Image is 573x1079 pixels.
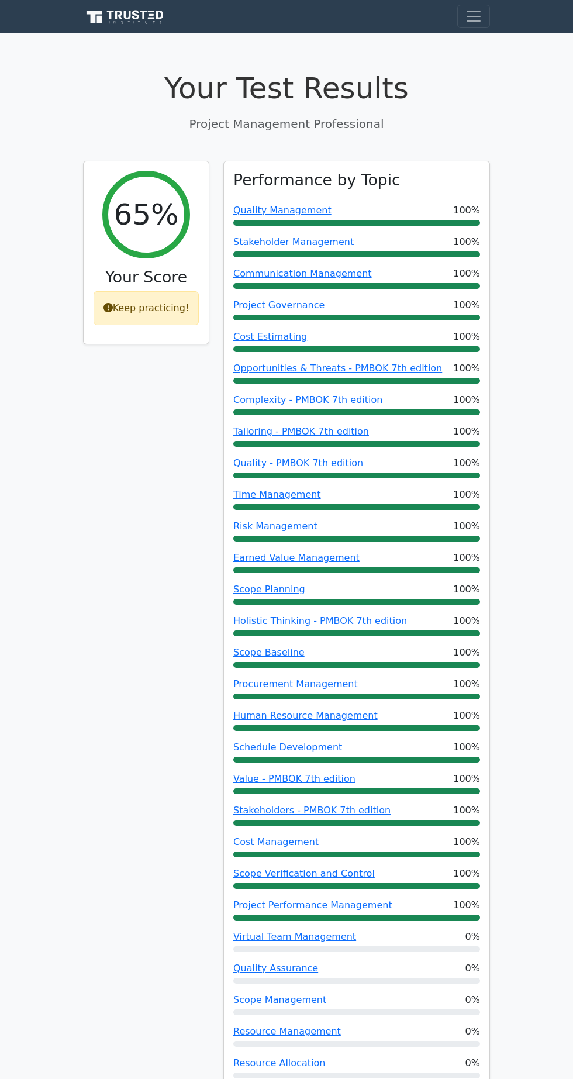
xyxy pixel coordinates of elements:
a: Scope Planning [233,584,305,595]
span: 100% [453,835,480,849]
span: 100% [453,393,480,407]
p: Project Management Professional [83,115,490,133]
span: 100% [453,740,480,754]
span: 0% [465,930,480,944]
a: Quality - PMBOK 7th edition [233,457,363,468]
a: Procurement Management [233,678,358,690]
button: Toggle navigation [457,5,490,28]
span: 100% [453,614,480,628]
span: 100% [453,330,480,344]
span: 100% [453,456,480,470]
a: Holistic Thinking - PMBOK 7th edition [233,615,407,626]
span: 100% [453,298,480,312]
span: 100% [453,519,480,533]
a: Risk Management [233,520,317,532]
a: Stakeholder Management [233,236,354,247]
span: 0% [465,961,480,975]
div: Keep practicing! [94,291,199,325]
a: Value - PMBOK 7th edition [233,773,355,784]
span: 100% [453,235,480,249]
span: 0% [465,1025,480,1039]
span: 100% [453,677,480,691]
span: 0% [465,1056,480,1070]
a: Earned Value Management [233,552,360,563]
a: Virtual Team Management [233,931,356,942]
a: Stakeholders - PMBOK 7th edition [233,805,391,816]
a: Time Management [233,489,321,500]
span: 100% [453,267,480,281]
span: 100% [453,551,480,565]
span: 100% [453,804,480,818]
span: 100% [453,646,480,660]
a: Project Governance [233,299,325,311]
a: Human Resource Management [233,710,378,721]
a: Complexity - PMBOK 7th edition [233,394,382,405]
span: 100% [453,772,480,786]
a: Resource Allocation [233,1057,325,1068]
span: 100% [453,361,480,375]
a: Scope Verification and Control [233,868,375,879]
span: 100% [453,867,480,881]
a: Quality Assurance [233,963,318,974]
a: Cost Management [233,836,319,847]
h3: Performance by Topic [233,171,401,189]
a: Cost Estimating [233,331,307,342]
span: 100% [453,898,480,912]
span: 100% [453,582,480,597]
h3: Your Score [93,268,199,287]
a: Resource Management [233,1026,341,1037]
span: 0% [465,993,480,1007]
a: Project Performance Management [233,899,392,911]
a: Opportunities & Threats - PMBOK 7th edition [233,363,442,374]
span: 100% [453,204,480,218]
a: Communication Management [233,268,372,279]
span: 100% [453,425,480,439]
a: Scope Management [233,994,326,1005]
a: Quality Management [233,205,332,216]
span: 100% [453,488,480,502]
a: Scope Baseline [233,647,305,658]
h1: Your Test Results [83,71,490,106]
a: Tailoring - PMBOK 7th edition [233,426,369,437]
h2: 65% [113,197,178,232]
span: 100% [453,709,480,723]
a: Schedule Development [233,742,342,753]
